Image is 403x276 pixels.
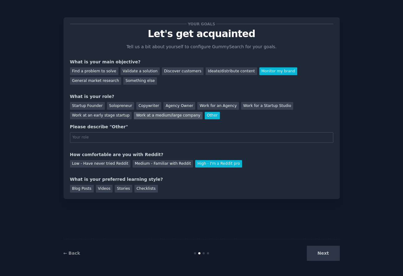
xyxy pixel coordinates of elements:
div: Startup Founder [70,102,105,110]
div: Find a problem to solve [70,67,118,75]
a: ← Back [64,251,80,256]
div: How comfortable are you with Reddit? [70,151,333,158]
div: Something else [123,77,157,85]
div: Low - Have never tried Reddit [70,160,130,168]
div: Blog Posts [70,185,94,193]
p: Let's get acquainted [70,28,333,39]
div: Work for an Agency [197,102,239,110]
p: Tell us a bit about yourself to configure GummySearch for your goals. [124,44,279,50]
div: What is your role? [70,93,333,100]
div: Agency Owner [163,102,195,110]
div: Work at a medium/large company [134,112,202,120]
div: Solopreneur [107,102,134,110]
div: Ideate/distribute content [206,67,257,75]
div: Videos [96,185,113,193]
div: Medium - Familiar with Reddit [133,160,193,168]
div: Discover customers [162,67,204,75]
span: Your goals [187,21,216,27]
div: Copywriter [136,102,161,110]
div: Validate a solution [121,67,160,75]
div: Work at an early stage startup [70,112,132,120]
div: General market research [70,77,121,85]
div: Stories [115,185,132,193]
div: High - I'm a Reddit pro [195,160,242,168]
div: Work for a Startup Studio [241,102,293,110]
div: What is your preferred learning style? [70,176,333,183]
div: Checklists [134,185,158,193]
div: Monitor my brand [259,67,297,75]
div: Other [205,112,220,120]
div: What is your main objective? [70,59,333,65]
input: Your role [70,132,333,143]
div: Please describe "Other" [70,124,333,130]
